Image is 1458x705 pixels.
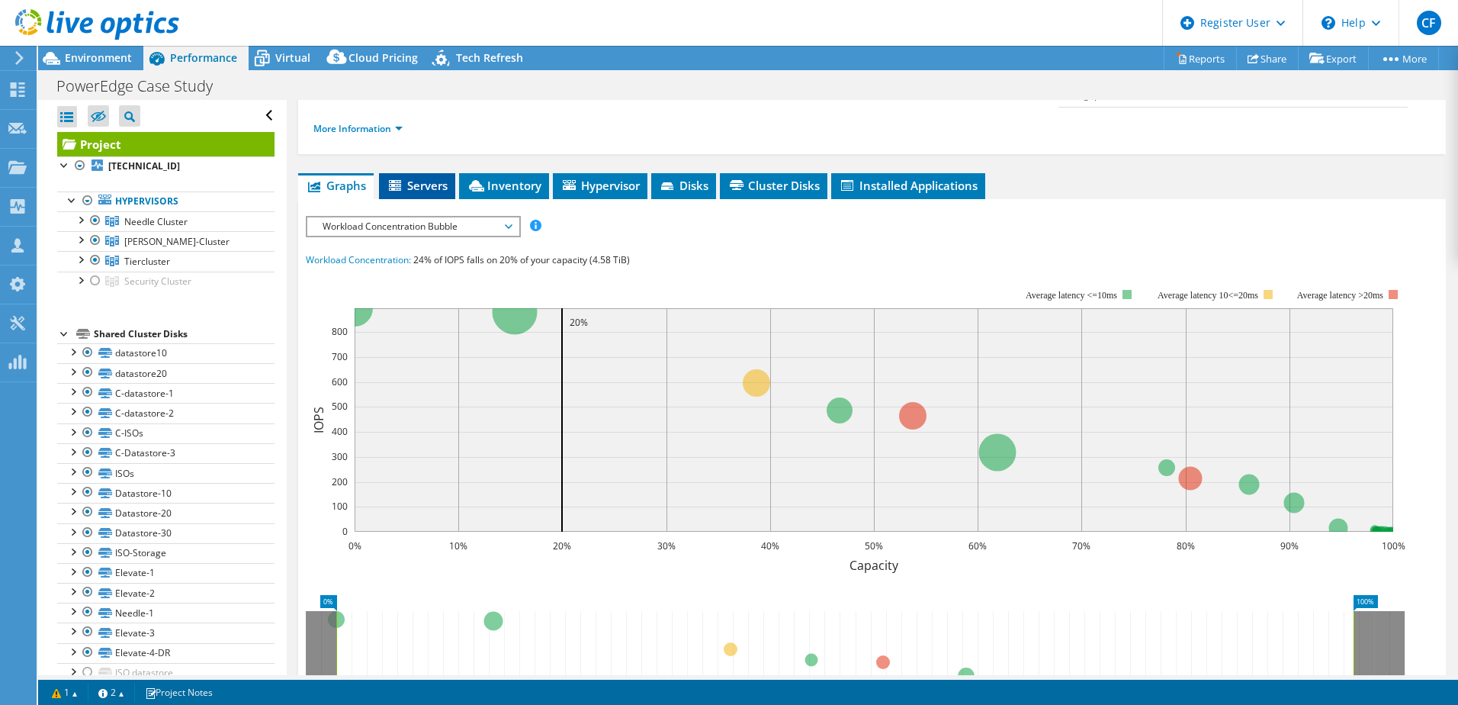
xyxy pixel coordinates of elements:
[1298,47,1369,70] a: Export
[57,463,275,483] a: ISOs
[413,253,630,266] span: 24% of IOPS falls on 20% of your capacity (4.58 TiB)
[134,683,223,702] a: Project Notes
[332,400,348,413] text: 500
[849,557,899,574] text: Capacity
[313,122,403,135] a: More Information
[275,50,310,65] span: Virtual
[57,363,275,383] a: datastore20
[332,450,348,463] text: 300
[57,603,275,623] a: Needle-1
[170,50,237,65] span: Performance
[57,231,275,251] a: Taylor-Cluster
[1158,290,1258,301] tspan: Average latency 10<=20ms
[839,178,978,193] span: Installed Applications
[449,539,467,552] text: 10%
[387,178,448,193] span: Servers
[968,539,987,552] text: 60%
[348,50,418,65] span: Cloud Pricing
[727,178,820,193] span: Cluster Disks
[57,443,275,463] a: C-Datastore-3
[57,643,275,663] a: Elevate-4-DR
[57,383,275,403] a: C-datastore-1
[560,178,640,193] span: Hypervisor
[456,50,523,65] span: Tech Refresh
[124,215,188,228] span: Needle Cluster
[50,78,236,95] h1: PowerEdge Case Study
[1177,539,1195,552] text: 80%
[310,407,327,433] text: IOPS
[94,325,275,343] div: Shared Cluster Disks
[88,683,135,702] a: 2
[467,178,541,193] span: Inventory
[553,539,571,552] text: 20%
[348,539,361,552] text: 0%
[1072,539,1090,552] text: 70%
[57,623,275,642] a: Elevate-3
[1297,290,1383,301] text: Average latency >20ms
[657,539,676,552] text: 30%
[332,375,348,388] text: 600
[659,178,708,193] span: Disks
[57,156,275,176] a: [TECHNICAL_ID]
[332,350,348,363] text: 700
[57,192,275,211] a: Hypervisors
[57,211,275,231] a: Needle Cluster
[1280,539,1299,552] text: 90%
[332,500,348,513] text: 100
[865,539,883,552] text: 50%
[57,523,275,543] a: Datastore-30
[1381,539,1405,552] text: 100%
[57,272,275,291] a: Security Cluster
[1164,47,1237,70] a: Reports
[342,525,348,538] text: 0
[761,539,779,552] text: 40%
[57,251,275,271] a: Tiercluster
[1026,290,1117,301] tspan: Average latency <=10ms
[124,255,170,268] span: Tiercluster
[315,217,511,236] span: Workload Concentration Bubble
[57,403,275,423] a: C-datastore-2
[1322,16,1335,30] svg: \n
[57,543,275,563] a: ISO-Storage
[1368,47,1439,70] a: More
[332,425,348,438] text: 400
[332,475,348,488] text: 200
[57,583,275,603] a: Elevate-2
[57,663,275,683] a: ISO datastore
[1236,47,1299,70] a: Share
[306,178,366,193] span: Graphs
[306,253,411,266] span: Workload Concentration:
[332,325,348,338] text: 800
[124,275,191,288] span: Security Cluster
[57,132,275,156] a: Project
[124,235,230,248] span: [PERSON_NAME]-Cluster
[57,423,275,443] a: C-ISOs
[57,563,275,583] a: Elevate-1
[570,316,588,329] text: 20%
[41,683,88,702] a: 1
[108,159,180,172] b: [TECHNICAL_ID]
[65,50,132,65] span: Environment
[57,483,275,503] a: Datastore-10
[57,343,275,363] a: datastore10
[57,503,275,523] a: Datastore-20
[1417,11,1441,35] span: CF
